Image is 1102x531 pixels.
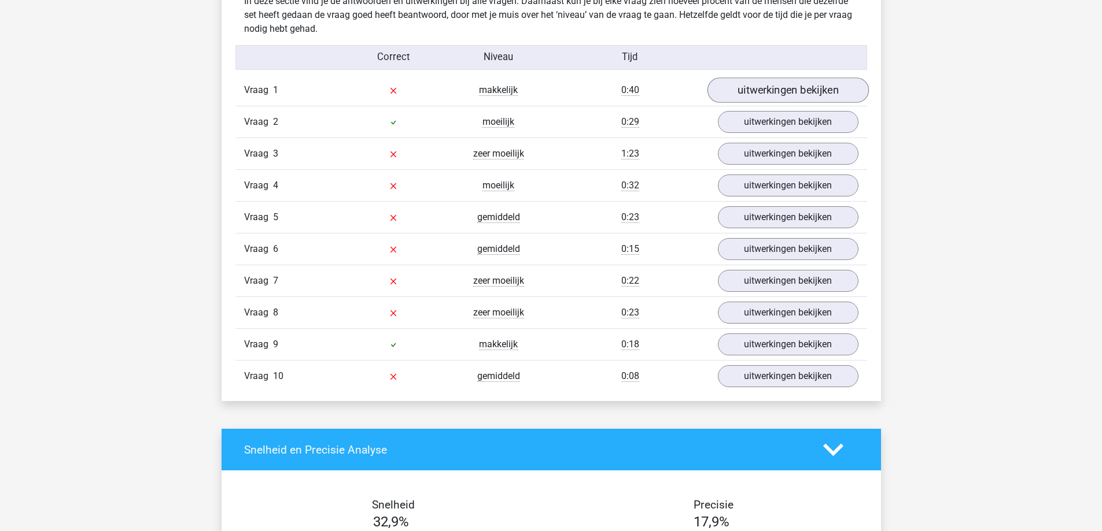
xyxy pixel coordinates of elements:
span: 0:15 [621,243,639,255]
span: 0:23 [621,211,639,223]
span: 0:29 [621,116,639,128]
span: Vraag [244,274,273,288]
span: gemiddeld [477,211,520,223]
a: uitwerkingen bekijken [718,333,858,355]
span: 0:40 [621,84,639,96]
span: Vraag [244,147,273,161]
span: 4 [273,180,278,191]
a: uitwerkingen bekijken [718,270,858,292]
span: 1:23 [621,148,639,159]
span: 0:32 [621,180,639,191]
span: 17,9% [694,514,729,530]
a: uitwerkingen bekijken [718,111,858,133]
span: Vraag [244,115,273,129]
a: uitwerkingen bekijken [707,78,868,103]
span: Vraag [244,306,273,320]
span: 9 [273,339,278,350]
span: makkelijk [479,84,518,96]
span: Vraag [244,242,273,256]
span: Vraag [244,210,273,224]
span: zeer moeilijk [473,275,524,287]
span: zeer moeilijk [473,148,524,159]
span: gemiddeld [477,243,520,255]
h4: Snelheid [244,498,543,511]
span: 8 [273,307,278,318]
span: moeilijk [482,116,514,128]
span: zeer moeilijk [473,307,524,318]
div: Niveau [446,50,551,65]
h4: Snelheid en Precisie Analyse [244,443,806,456]
span: makkelijk [479,339,518,350]
a: uitwerkingen bekijken [718,206,858,228]
span: 7 [273,275,278,286]
span: 10 [273,370,283,381]
div: Correct [341,50,446,65]
span: Vraag [244,83,273,97]
span: 5 [273,211,278,222]
span: Vraag [244,179,273,192]
span: 1 [273,84,278,95]
span: Vraag [244,369,273,383]
span: gemiddeld [477,370,520,382]
span: moeilijk [482,180,514,191]
a: uitwerkingen bekijken [718,143,858,165]
a: uitwerkingen bekijken [718,238,858,260]
span: 2 [273,116,278,127]
h4: Precisie [565,498,863,511]
a: uitwerkingen bekijken [718,174,858,196]
span: 0:18 [621,339,639,350]
span: 0:22 [621,275,639,287]
a: uitwerkingen bekijken [718,365,858,387]
span: Vraag [244,337,273,351]
a: uitwerkingen bekijken [718,302,858,324]
span: 32,9% [373,514,409,530]
div: Tijd [551,50,709,65]
span: 6 [273,243,278,254]
span: 0:08 [621,370,639,382]
span: 0:23 [621,307,639,318]
span: 3 [273,148,278,159]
